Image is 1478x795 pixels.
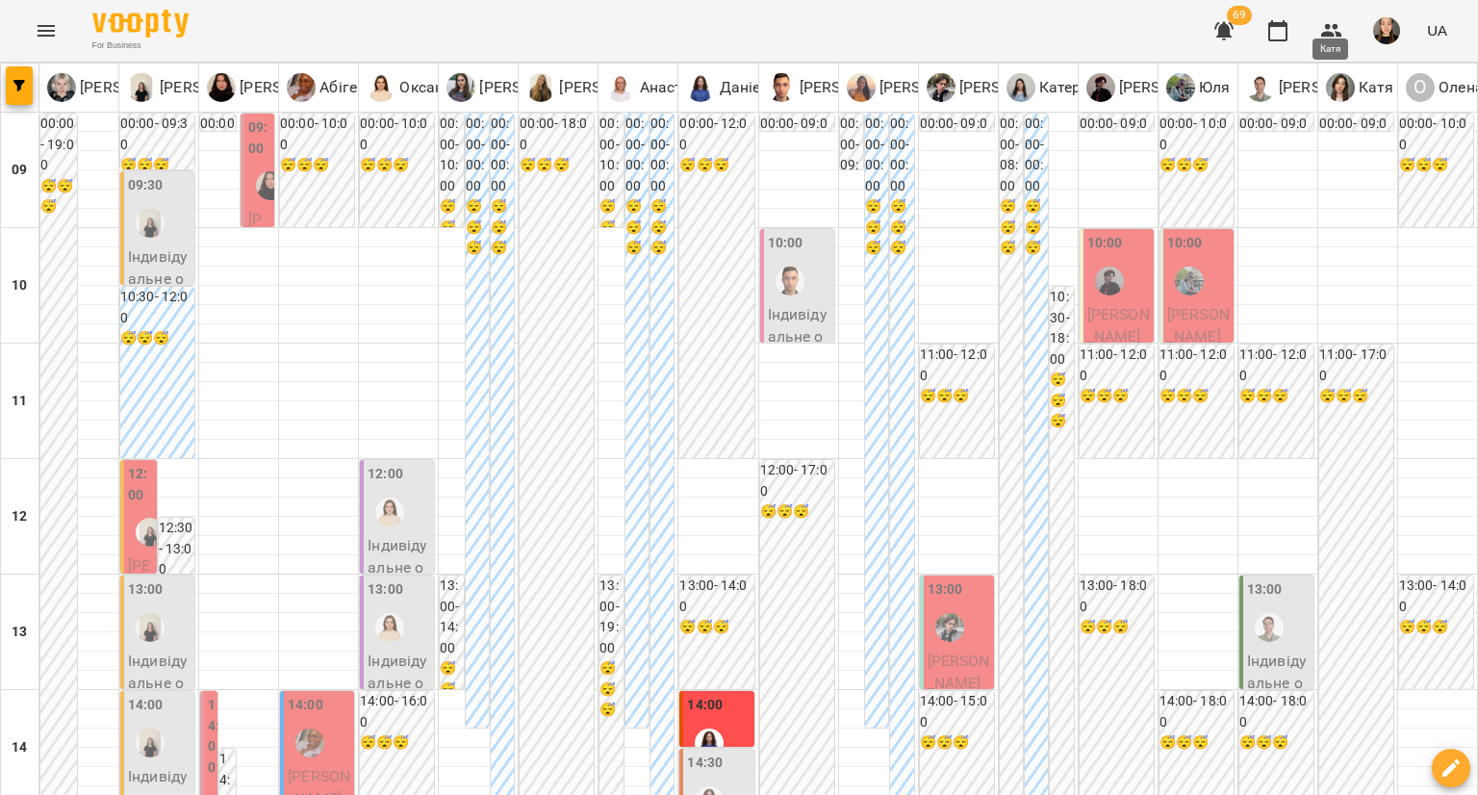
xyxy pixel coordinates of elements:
p: Індивідуальне онлайн заняття 50 хв рівні А1-В1 - [PERSON_NAME] [768,303,830,507]
h6: 😴😴😴 [760,501,834,523]
a: М [PERSON_NAME] [767,73,916,102]
img: К [1326,73,1355,102]
div: Аліса [1086,73,1236,102]
a: Д Даніела [686,73,777,102]
div: Даніела [686,73,777,102]
h6: 09 [12,160,27,181]
div: Каріна [847,73,996,102]
p: Даніела [715,76,777,99]
h6: 😴😴😴 [865,196,888,259]
a: Ж [PERSON_NAME] [127,73,276,102]
h6: 😴😴😴 [1080,617,1154,638]
div: Оксана [375,498,404,526]
h6: 13:00 - 14:00 [440,576,463,658]
div: Єлизавета [47,73,196,102]
a: К [PERSON_NAME] [847,73,996,102]
label: 10:00 [1087,233,1123,254]
a: Ю [PERSON_NAME] [446,73,596,102]
button: UA [1419,13,1455,48]
h6: 00:00 - 00:00 [625,114,649,196]
img: Жюлі [136,613,165,642]
label: 13:00 [928,579,963,601]
h6: 00:00 - 18:00 [520,114,594,155]
img: О [367,73,395,102]
div: Микита [927,73,1076,102]
img: Андрій [1255,613,1284,642]
h6: 13:00 - 14:00 [1399,576,1473,617]
h6: 😴😴😴 [1050,370,1073,432]
h6: 11:00 - 12:00 [1239,345,1313,386]
div: Даніела [695,729,724,757]
label: 12:00 [128,464,153,505]
h6: 14:00 - 15:00 [920,691,994,732]
h6: 12 [12,506,27,527]
span: [PERSON_NAME] [928,652,990,693]
h6: 00:00 - 10:00 [1159,114,1234,155]
label: 10:00 [768,233,803,254]
h6: 11:00 - 12:00 [920,345,994,386]
img: К [847,73,876,102]
img: Є [47,73,76,102]
h6: 00:00 - 00:00 [865,114,888,196]
img: А [1246,73,1275,102]
p: Катя [1355,76,1394,99]
h6: 😴😴😴 [280,155,354,176]
p: Оксана [395,76,452,99]
img: Аліса [1095,267,1124,295]
h6: 00:00 - 10:00 [440,114,463,196]
label: 13:00 [1247,579,1283,601]
img: Voopty Logo [92,10,189,38]
img: Жюлі [136,209,165,238]
h6: 00:00 - 09:00 [1080,114,1154,155]
p: [PERSON_NAME] [76,76,196,99]
div: Жюлі [127,73,276,102]
a: А Анастасія [606,73,711,102]
div: Жюлі [136,518,165,547]
label: 13:00 [368,579,403,601]
div: Оксана [375,613,404,642]
span: 69 [1227,6,1252,25]
img: Микита [935,613,964,642]
h6: 😴😴😴 [1399,155,1473,176]
h6: 00:00 - 10:00 [1399,114,1473,155]
h6: 00:00 - 09:00 [1239,114,1313,155]
p: Індивідуальне онлайн заняття 50 хв рівні А1-В1 - [PERSON_NAME] [368,534,430,738]
h6: 😴😴😴 [1159,155,1234,176]
h6: 😴😴😴 [360,155,434,176]
div: Юлія [446,73,596,102]
h6: 😴😴😴 [1399,617,1473,638]
div: Олександра [207,73,356,102]
h6: 11:00 - 12:00 [1159,345,1234,386]
p: [PERSON_NAME] [956,76,1076,99]
a: К Катерина [1007,73,1108,102]
h6: 😴😴😴 [1159,386,1234,407]
h6: 00:00 - 00:00 [466,114,489,196]
a: М [PERSON_NAME] [526,73,675,102]
span: [PERSON_NAME] [128,556,151,688]
img: М [526,73,555,102]
label: 09:30 [128,175,164,196]
a: Ю Юля [1166,73,1231,102]
div: Юля [1166,73,1231,102]
h6: 12:30 - 13:00 [159,518,195,580]
p: Анастасія [635,76,711,99]
div: Марина [526,73,675,102]
div: Оксана [367,73,452,102]
h6: 😴😴😴 [679,617,753,638]
h6: 😴😴😴 [440,658,463,721]
span: For Business [92,39,189,52]
h6: 😴😴😴 [1025,196,1048,259]
label: 14:00 [687,695,723,716]
label: 14:00 [288,695,323,716]
img: Михайло [776,267,804,295]
a: К Катя [1326,73,1394,102]
label: 09:00 [248,117,270,159]
p: [PERSON_NAME] [796,76,916,99]
p: Абігейл [316,76,374,99]
label: 14:30 [687,753,723,774]
p: [PERSON_NAME] [236,76,356,99]
img: 07686a9793963d6b74447e7664111bec.jpg [1373,17,1400,44]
